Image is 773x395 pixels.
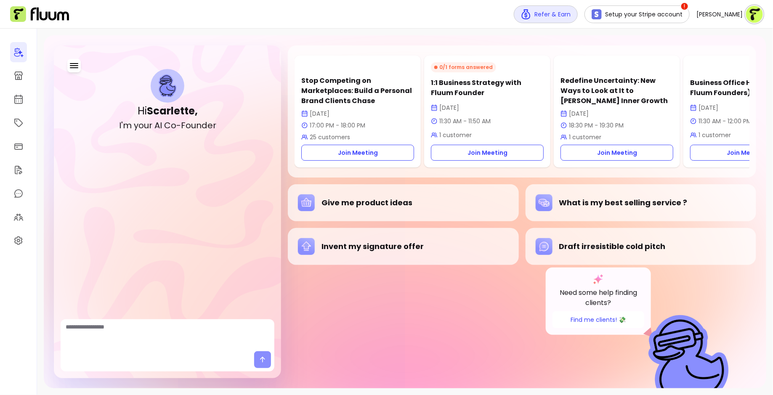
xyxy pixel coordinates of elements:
div: u [191,119,196,131]
a: Home [10,42,27,62]
img: Draft irresistible cold pitch [536,238,553,255]
p: [DATE] [431,103,544,112]
p: 1 customer [431,131,544,139]
div: I [160,119,162,131]
img: Fluum Logo [10,6,69,22]
p: [DATE] [560,109,673,118]
div: y [134,119,138,131]
div: A [154,119,160,131]
p: [DATE] [301,109,414,118]
a: Join Meeting [431,145,544,161]
p: 1 customer [560,133,673,141]
a: Join Meeting [560,145,673,161]
img: AI Co-Founder avatar [159,74,176,97]
div: u [144,119,149,131]
p: Need some help finding clients? [553,288,644,308]
div: o [171,119,176,131]
span: ! [680,2,689,11]
p: Stop Competing on Marketplaces: Build a Personal Brand Clients Chase [301,76,414,106]
div: - [176,119,181,131]
a: Calendar [10,89,27,109]
button: avatar[PERSON_NAME] [696,6,763,23]
img: AI Co-Founder gradient star [593,274,603,284]
div: r [149,119,152,131]
img: Stripe Icon [592,9,602,19]
p: Redefine Uncertainty: New Ways to Look at It to [PERSON_NAME] Inner Growth [560,76,673,106]
div: n [196,119,202,131]
div: ' [121,119,123,131]
a: Setup your Stripe account [584,5,690,23]
img: avatar [746,6,763,23]
div: F [181,119,186,131]
div: e [207,119,213,131]
img: Invent my signature offer [298,238,315,255]
p: 25 customers [301,133,414,141]
div: r [213,119,216,131]
div: d [202,119,207,131]
a: Forms [10,160,27,180]
a: Sales [10,136,27,156]
img: Give me product ideas [298,194,315,211]
a: Offerings [10,113,27,133]
a: Refer & Earn [514,5,578,23]
div: C [164,119,171,131]
a: My Messages [10,183,27,204]
p: 1:1 Business Strategy with Fluum Founder [431,78,544,98]
div: o [186,119,191,131]
h2: I'm your AI Co-Founder [119,119,216,131]
div: Draft irresistible cold pitch [536,238,746,255]
h1: Hi [138,104,198,118]
div: What is my best selling service ? [536,194,746,211]
a: Join Meeting [301,145,414,161]
p: 17:00 PM - 18:00 PM [301,121,414,130]
p: 11:30 AM - 11:50 AM [431,117,544,125]
textarea: Ask me anything... [66,323,269,348]
img: What is my best selling service ? [536,194,553,211]
div: 0 / 1 forms answered [431,62,496,72]
a: Clients [10,207,27,227]
div: Invent my signature offer [298,238,508,255]
span: [PERSON_NAME] [696,10,743,19]
button: Find me clients! 💸 [553,311,644,328]
b: Scarlette , [147,104,198,118]
div: o [138,119,144,131]
a: Storefront [10,66,27,86]
div: m [123,119,132,131]
a: Settings [10,231,27,251]
p: 18:30 PM - 19:30 PM [560,121,673,130]
div: Give me product ideas [298,194,508,211]
div: I [119,119,121,131]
